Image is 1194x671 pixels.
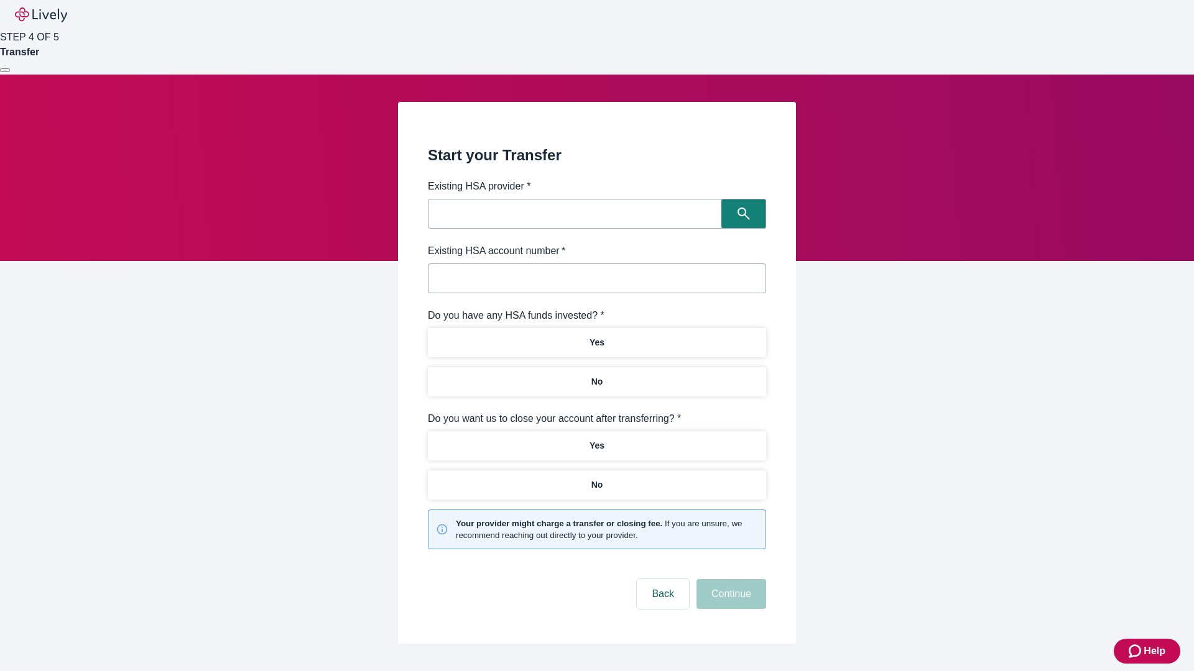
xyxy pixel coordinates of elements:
p: No [591,478,603,491]
h2: Start your Transfer [428,144,766,167]
p: Yes [590,439,604,452]
svg: Search icon [738,208,750,220]
button: Search icon [721,199,766,229]
label: Existing HSA account number [428,244,565,258]
button: No [428,470,766,500]
label: Do you have any HSA funds invested? * [428,308,604,323]
button: Yes [428,431,766,460]
span: Help [1144,644,1165,659]
label: Do you want us to close your account after transferring? * [428,411,681,426]
button: Zendesk support iconHelp [1114,639,1180,664]
img: Lively [15,7,67,22]
svg: Zendesk support icon [1129,644,1144,659]
p: No [591,375,603,388]
input: Search input [432,205,721,222]
small: If you are unsure, we recommend reaching out directly to your provider. [456,518,758,541]
p: Yes [590,336,604,349]
button: Back [637,579,689,609]
strong: Your provider might charge a transfer or closing fee. [456,519,662,528]
label: Existing HSA provider * [428,179,530,194]
button: Yes [428,328,766,357]
button: No [428,367,766,396]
